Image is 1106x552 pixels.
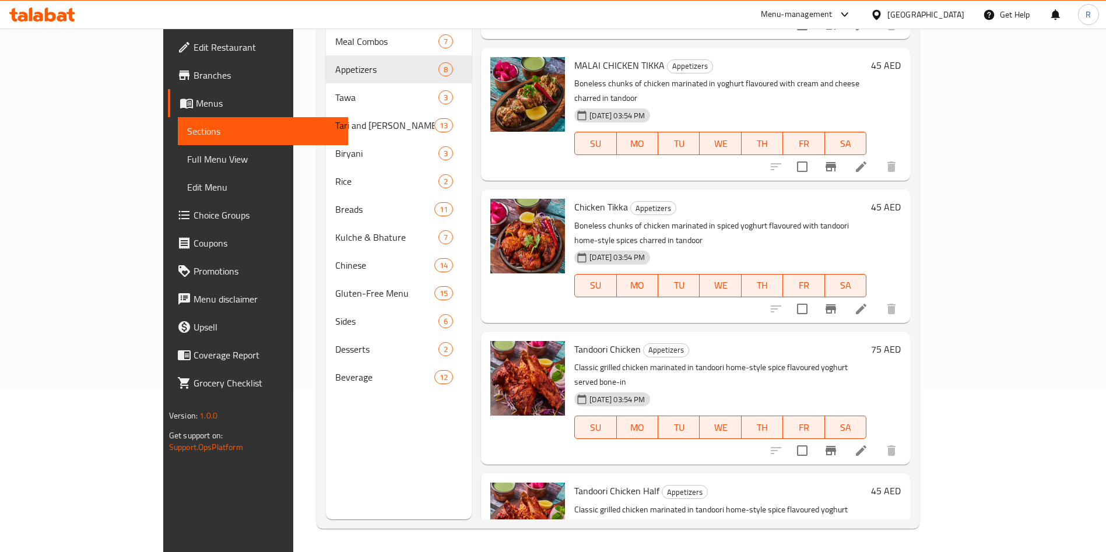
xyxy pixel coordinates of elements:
[438,34,453,48] div: items
[194,292,339,306] span: Menu disclaimer
[658,416,700,439] button: TU
[871,483,901,499] h6: 45 AED
[439,92,452,103] span: 3
[168,341,348,369] a: Coverage Report
[434,202,453,216] div: items
[574,502,866,532] p: Classic grilled chicken marinated in tandoori home-style spice flavoured yoghurt served bone-in
[574,219,866,248] p: Boneless chunks of chicken marinated in spiced yoghurt flavoured with tandoori home-style spices ...
[663,277,695,294] span: TU
[168,285,348,313] a: Menu disclaimer
[168,89,348,117] a: Menus
[830,277,862,294] span: SA
[326,139,472,167] div: Biryani3
[663,135,695,152] span: TU
[194,40,339,54] span: Edit Restaurant
[761,8,833,22] div: Menu-management
[877,153,905,181] button: delete
[746,277,778,294] span: TH
[435,288,452,299] span: 15
[335,34,438,48] div: Meal Combos
[435,204,452,215] span: 11
[168,313,348,341] a: Upsell
[830,419,862,436] span: SA
[168,201,348,229] a: Choice Groups
[326,83,472,111] div: Tawa3
[439,344,452,355] span: 2
[326,111,472,139] div: Tari and [PERSON_NAME]13
[187,180,339,194] span: Edit Menu
[742,416,783,439] button: TH
[574,340,641,358] span: Tandoori Chicken
[326,251,472,279] div: Chinese14
[585,394,649,405] span: [DATE] 03:54 PM
[658,274,700,297] button: TU
[438,90,453,104] div: items
[783,132,824,155] button: FR
[439,148,452,159] span: 3
[435,372,452,383] span: 12
[335,90,438,104] span: Tawa
[435,260,452,271] span: 14
[434,258,453,272] div: items
[854,302,868,316] a: Edit menu item
[667,59,713,73] div: Appetizers
[335,62,438,76] div: Appetizers
[335,230,438,244] div: Kulche & Bhature
[825,274,866,297] button: SA
[871,341,901,357] h6: 75 AED
[580,277,612,294] span: SU
[178,145,348,173] a: Full Menu View
[817,153,845,181] button: Branch-specific-item
[434,286,453,300] div: items
[1086,8,1091,21] span: R
[644,343,689,357] span: Appetizers
[580,135,612,152] span: SU
[662,485,708,499] div: Appetizers
[335,202,434,216] span: Breads
[335,286,434,300] span: Gluten-Free Menu
[187,124,339,138] span: Sections
[335,342,438,356] span: Desserts
[788,277,820,294] span: FR
[194,376,339,390] span: Grocery Checklist
[326,23,472,396] nav: Menu sections
[168,229,348,257] a: Coupons
[617,416,658,439] button: MO
[194,264,339,278] span: Promotions
[704,419,736,436] span: WE
[825,416,866,439] button: SA
[438,62,453,76] div: items
[585,110,649,121] span: [DATE] 03:54 PM
[194,320,339,334] span: Upsell
[658,132,700,155] button: TU
[742,274,783,297] button: TH
[168,369,348,397] a: Grocery Checklist
[194,348,339,362] span: Coverage Report
[790,154,814,179] span: Select to update
[168,257,348,285] a: Promotions
[335,258,434,272] span: Chinese
[622,277,654,294] span: MO
[439,36,452,47] span: 7
[574,482,659,500] span: Tandoori Chicken Half
[574,57,665,74] span: MALAI CHICKEN TIKKA
[704,277,736,294] span: WE
[631,202,676,215] span: Appetizers
[783,274,824,297] button: FR
[817,295,845,323] button: Branch-specific-item
[617,274,658,297] button: MO
[335,370,434,384] span: Beverage
[168,33,348,61] a: Edit Restaurant
[490,57,565,132] img: MALAI CHICKEN TIKKA
[335,118,434,132] span: Tari and [PERSON_NAME]
[335,314,438,328] div: Sides
[742,132,783,155] button: TH
[326,195,472,223] div: Breads11
[704,135,736,152] span: WE
[662,486,707,499] span: Appetizers
[825,132,866,155] button: SA
[783,416,824,439] button: FR
[574,132,616,155] button: SU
